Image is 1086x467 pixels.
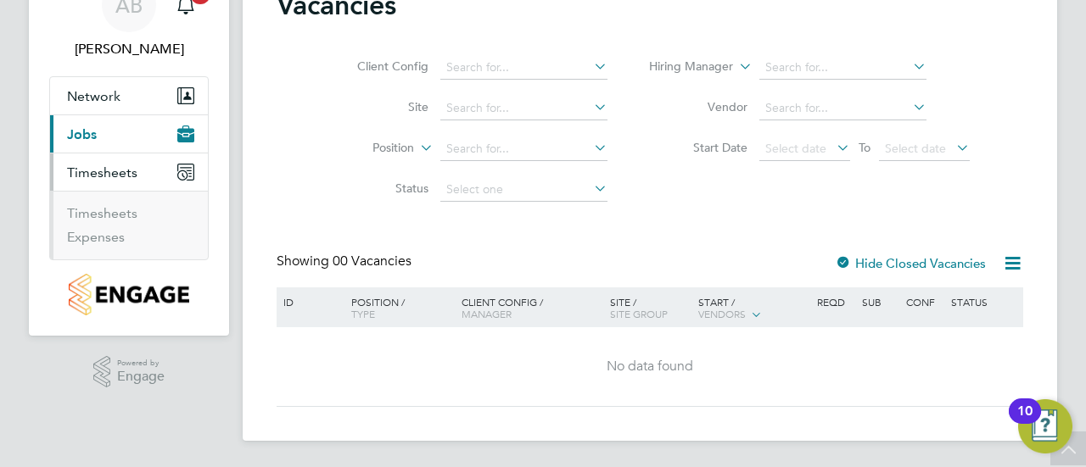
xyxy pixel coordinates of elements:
[462,307,512,320] span: Manager
[457,287,606,328] div: Client Config /
[835,255,986,271] label: Hide Closed Vacancies
[50,191,208,259] div: Timesheets
[813,287,857,316] div: Reqd
[650,99,747,114] label: Vendor
[331,99,428,114] label: Site
[694,287,813,330] div: Start /
[339,287,457,328] div: Position /
[650,140,747,155] label: Start Date
[440,137,607,161] input: Search for...
[67,205,137,221] a: Timesheets
[67,229,125,245] a: Expenses
[277,253,415,270] div: Showing
[67,88,120,104] span: Network
[440,56,607,80] input: Search for...
[765,141,826,156] span: Select date
[947,287,1021,316] div: Status
[635,58,733,75] label: Hiring Manager
[117,356,165,370] span: Powered by
[610,307,668,320] span: Site Group
[440,97,607,120] input: Search for...
[606,287,695,328] div: Site /
[902,287,946,316] div: Conf
[759,56,926,80] input: Search for...
[49,39,209,59] span: Andre Bonnick
[93,356,165,388] a: Powered byEngage
[331,181,428,196] label: Status
[333,253,411,270] span: 00 Vacancies
[279,287,339,316] div: ID
[351,307,375,320] span: Type
[279,358,1021,375] div: No data found
[50,153,208,191] button: Timesheets
[67,126,97,142] span: Jobs
[1018,399,1072,453] button: Open Resource Center, 10 new notifications
[1017,411,1033,433] div: 10
[69,274,188,315] img: countryside-properties-logo-retina.png
[698,307,746,320] span: Vendors
[858,287,902,316] div: Sub
[440,178,607,202] input: Select one
[759,97,926,120] input: Search for...
[885,141,946,156] span: Select date
[50,115,208,153] button: Jobs
[854,136,876,158] span: To
[331,58,428,74] label: Client Config
[316,140,414,157] label: Position
[50,77,208,114] button: Network
[117,370,165,384] span: Engage
[67,164,137,181] span: Timesheets
[49,274,209,315] a: Go to home page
